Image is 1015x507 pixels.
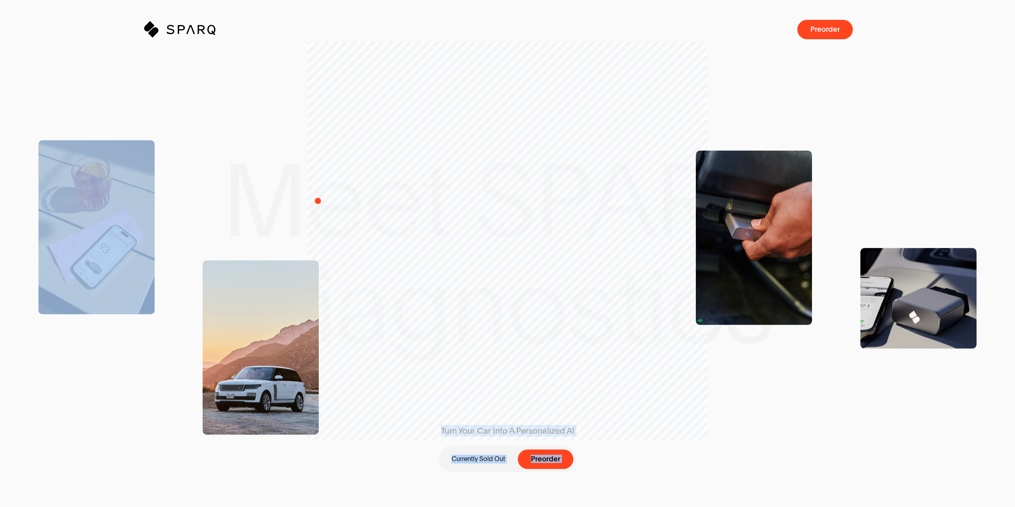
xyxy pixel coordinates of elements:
span: Preorder [531,455,560,463]
img: Product Shot of a SPARQ Diagnostics Device [860,248,977,349]
button: Preorder a SPARQ Diagnostics Device [797,20,853,39]
span: Preorder [810,26,840,33]
img: SPARQ Diagnostics being inserting into an OBD Port [696,151,812,325]
span: Turn Your Car Into A Personalized AI [424,425,591,436]
img: SPARQ app open in an iPhone on the Table [38,140,155,314]
p: Currently Sold Out [452,455,505,463]
button: Preorder [518,450,573,469]
img: Range Rover Scenic Shot [203,260,319,435]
